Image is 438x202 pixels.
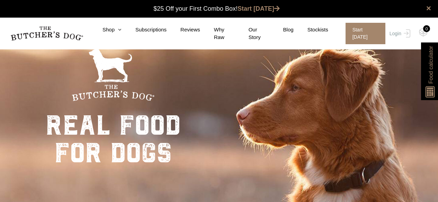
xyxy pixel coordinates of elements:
div: real food for dogs [46,112,181,167]
span: Food calculator [427,46,435,84]
a: Subscriptions [122,26,167,34]
a: Stockists [294,26,328,34]
a: Why Raw [200,26,235,41]
img: TBD_Cart-Empty.png [419,28,428,37]
span: Start [DATE] [346,23,385,44]
a: Shop [89,26,122,34]
a: close [426,4,431,12]
div: 0 [423,25,430,32]
a: Start [DATE] [339,23,388,44]
a: Login [388,23,410,44]
a: Reviews [167,26,200,34]
a: Our Story [235,26,269,41]
a: Start [DATE] [238,5,280,12]
a: Blog [269,26,294,34]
